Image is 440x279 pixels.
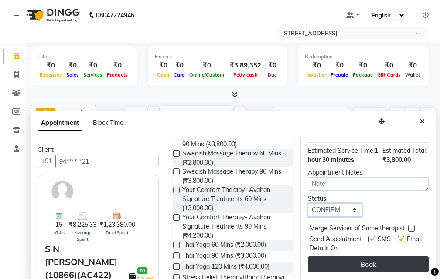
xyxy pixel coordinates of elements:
div: ₹0 [375,61,403,71]
span: Your Comfort Therapy- Avahan Signature Treatments 90 Mins (₹4,200.00) [182,213,287,240]
span: Gift Cards [375,72,403,78]
button: +91 [38,155,56,168]
div: Total [38,53,130,61]
span: Sales [64,72,81,78]
span: ₹1,23,380.00 [99,220,135,229]
div: ₹0 [64,61,81,71]
span: Total Spent [106,229,129,236]
span: ₹8,225.33 [69,220,96,229]
button: Book [308,256,429,272]
span: +7 [75,108,89,115]
span: Thai Yoga 60 Mins (₹2,000.00) [182,240,266,251]
span: Email [407,235,422,253]
span: Thai Yoga 90 Mins (₹3,000.00) [182,251,266,262]
span: Due [266,72,279,78]
input: Search Appointment [273,107,349,120]
button: Close [416,115,429,128]
span: Merge Services of Same therapist [310,224,405,235]
span: Petty cash [231,72,260,78]
div: ₹0 [187,61,226,71]
div: ₹0 [351,61,375,71]
span: Package [351,72,375,78]
div: ₹0 [105,61,130,71]
span: SMS [378,235,391,253]
span: Appointment [38,115,82,131]
span: Mon [167,110,186,117]
img: avatar [50,179,75,204]
span: Products [105,72,130,78]
div: Finance [155,53,280,61]
span: 15 [55,220,62,229]
span: Swedish Massage Therapy 60 Mins (₹2,800.00) [182,149,287,167]
span: Expenses [38,72,64,78]
span: Today [125,107,147,120]
span: Voucher [305,72,328,78]
div: Status [308,194,362,203]
span: Thai Yoga 120 Mins (₹4,000.00) [182,262,269,273]
div: ₹0 [265,61,280,71]
span: Your Comfort Therapy- Avahan Signature Treatments 60 Mins (₹3,000.00) [182,185,287,213]
span: Estimated Service Time: [308,147,375,155]
span: Average Spent [68,229,97,242]
span: Cash [155,72,171,78]
span: Visits [54,229,65,236]
span: Services [81,72,105,78]
span: ADD NEW [357,110,382,117]
div: Appointment Notes [308,168,429,177]
a: x [49,109,53,116]
img: logo [22,3,82,27]
div: Client [38,145,159,155]
span: Card [171,72,187,78]
span: ₹3,800.00 [382,156,411,164]
span: Block Time [93,119,123,127]
div: ₹0 [305,61,328,71]
input: 2025-09-01 [186,107,230,120]
input: Search by Name/Mobile/Email/Code [55,155,159,168]
span: ₹0 [137,267,147,274]
span: Aromatic Awekening- Aromatherapy 90 Mins (₹3,800.00) [182,131,287,149]
span: ADI [39,109,49,116]
div: Redemption [305,53,422,61]
div: ₹0 [38,61,64,71]
div: ₹3,89,352 [226,61,265,71]
div: ₹0 [171,61,187,71]
div: ₹0 [155,61,171,71]
span: Send Appointment Details On [310,235,365,253]
div: ₹0 [328,61,351,71]
button: ADD NEW [355,108,385,120]
div: ₹0 [81,61,105,71]
span: Wallet [403,72,422,78]
span: Prepaid [328,72,351,78]
span: Online/Custom [187,72,226,78]
div: ₹0 [403,61,422,71]
span: Swedish Massage Therapy 90 Mins (₹3,800.00) [182,167,287,185]
b: 08047224946 [96,3,134,27]
span: Estimated Total: [382,147,427,155]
